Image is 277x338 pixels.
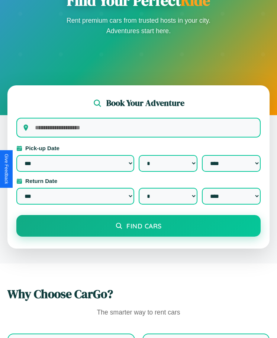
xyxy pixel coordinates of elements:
label: Pick-up Date [16,145,261,151]
label: Return Date [16,178,261,184]
button: Find Cars [16,215,261,237]
p: The smarter way to rent cars [7,307,270,319]
h2: Why Choose CarGo? [7,286,270,302]
div: Give Feedback [4,154,9,184]
h2: Book Your Adventure [106,97,184,109]
p: Rent premium cars from trusted hosts in your city. Adventures start here. [64,15,213,36]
